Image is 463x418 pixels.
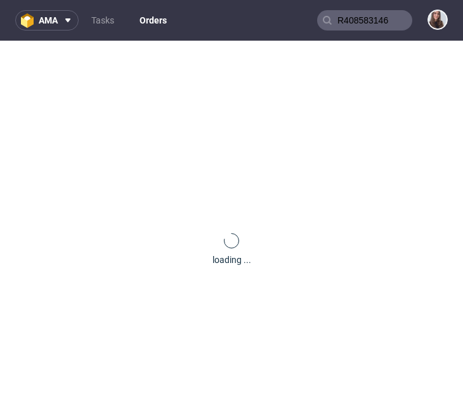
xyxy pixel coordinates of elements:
[15,10,79,30] button: ama
[84,10,122,30] a: Tasks
[429,11,447,29] img: Sandra Beśka
[39,16,58,25] span: ama
[21,13,39,28] img: logo
[212,253,251,266] div: loading ...
[132,10,174,30] a: Orders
